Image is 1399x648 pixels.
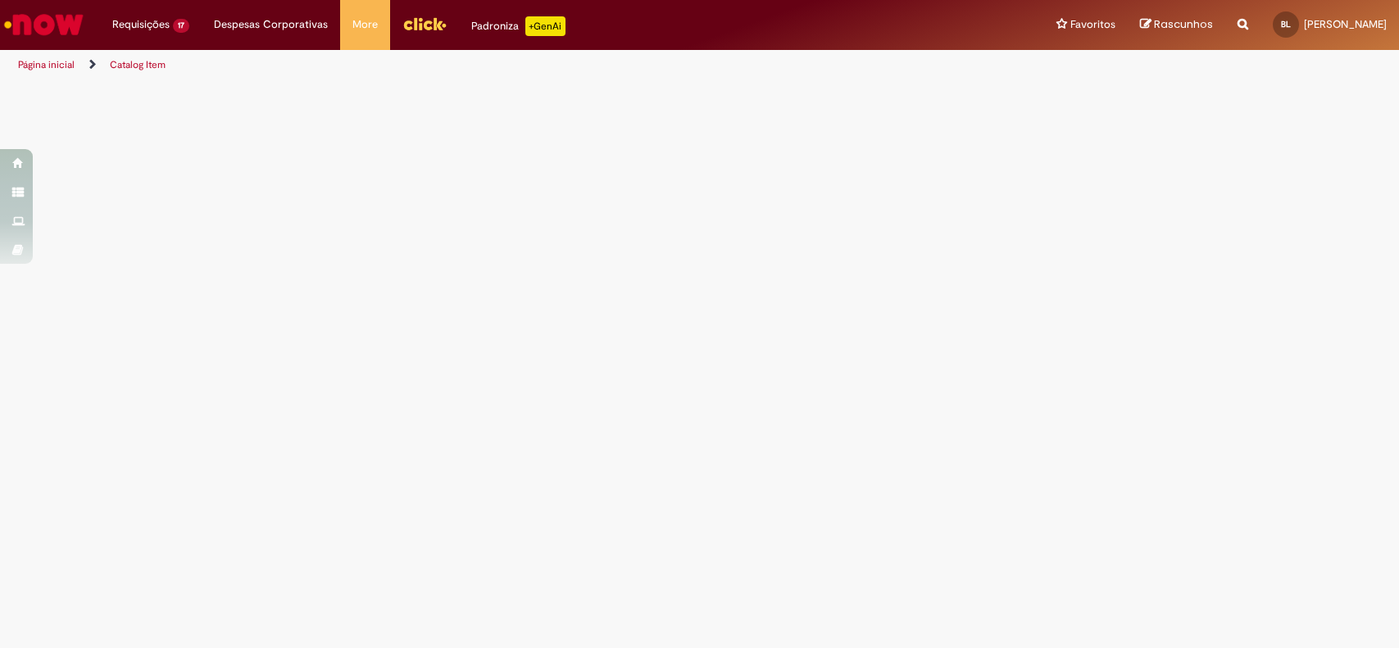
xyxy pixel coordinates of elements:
[402,11,447,36] img: click_logo_yellow_360x200.png
[112,16,170,33] span: Requisições
[1281,19,1291,29] span: BL
[2,8,86,41] img: ServiceNow
[12,50,920,80] ul: Trilhas de página
[110,58,166,71] a: Catalog Item
[173,19,189,33] span: 17
[352,16,378,33] span: More
[1140,17,1213,33] a: Rascunhos
[18,58,75,71] a: Página inicial
[1070,16,1115,33] span: Favoritos
[525,16,566,36] p: +GenAi
[1154,16,1213,32] span: Rascunhos
[214,16,328,33] span: Despesas Corporativas
[471,16,566,36] div: Padroniza
[1304,17,1387,31] span: [PERSON_NAME]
